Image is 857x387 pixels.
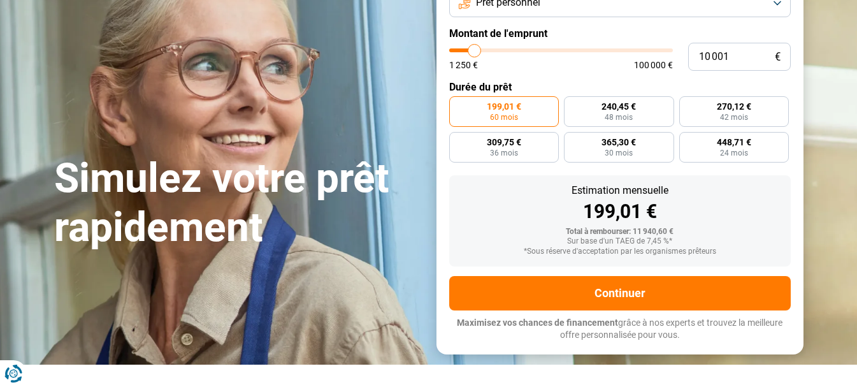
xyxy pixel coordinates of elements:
span: Maximisez vos chances de financement [457,318,618,328]
span: 199,01 € [487,102,521,111]
div: *Sous réserve d'acceptation par les organismes prêteurs [459,247,781,256]
label: Durée du prêt [449,81,791,93]
span: 24 mois [720,149,748,157]
div: Total à rembourser: 11 940,60 € [459,228,781,237]
span: 1 250 € [449,61,478,69]
span: 60 mois [490,113,518,121]
span: 30 mois [605,149,633,157]
span: 270,12 € [717,102,751,111]
span: € [775,52,781,62]
span: 309,75 € [487,138,521,147]
p: grâce à nos experts et trouvez la meilleure offre personnalisée pour vous. [449,317,791,342]
label: Montant de l'emprunt [449,27,791,40]
span: 42 mois [720,113,748,121]
div: 199,01 € [459,202,781,221]
span: 100 000 € [634,61,673,69]
span: 448,71 € [717,138,751,147]
div: Sur base d'un TAEG de 7,45 %* [459,237,781,246]
span: 365,30 € [601,138,636,147]
div: Estimation mensuelle [459,186,781,196]
button: Continuer [449,276,791,310]
span: 240,45 € [601,102,636,111]
span: 48 mois [605,113,633,121]
h1: Simulez votre prêt rapidement [54,154,421,252]
span: 36 mois [490,149,518,157]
